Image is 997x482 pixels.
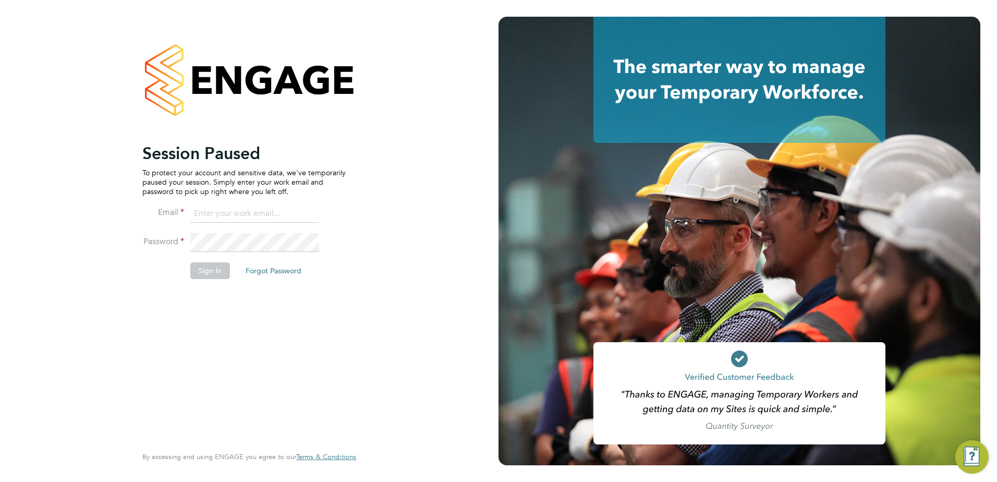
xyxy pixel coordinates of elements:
[142,452,356,461] span: By accessing and using ENGAGE you agree to our
[190,262,230,279] button: Sign In
[190,204,319,223] input: Enter your work email...
[296,452,356,461] span: Terms & Conditions
[142,207,184,218] label: Email
[142,236,184,247] label: Password
[955,440,989,474] button: Engage Resource Center
[142,143,346,164] h2: Session Paused
[237,262,310,279] button: Forgot Password
[296,453,356,461] a: Terms & Conditions
[142,168,346,197] p: To protect your account and sensitive data, we've temporarily paused your session. Simply enter y...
